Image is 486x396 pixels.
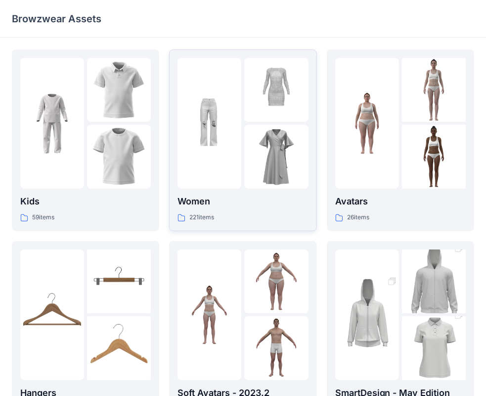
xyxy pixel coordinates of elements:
p: Women [177,195,308,208]
img: folder 3 [87,125,151,189]
img: folder 2 [87,58,151,122]
img: folder 2 [87,249,151,313]
a: folder 1folder 2folder 3Kids59items [12,49,159,231]
img: folder 2 [402,58,466,122]
img: folder 2 [244,58,308,122]
a: folder 1folder 2folder 3Avatars26items [327,49,474,231]
img: folder 1 [20,283,84,346]
img: folder 2 [244,249,308,313]
img: folder 3 [244,125,308,189]
img: folder 1 [335,267,399,363]
img: folder 3 [244,316,308,380]
img: folder 1 [335,92,399,155]
p: Browzwear Assets [12,12,101,26]
img: folder 1 [20,92,84,155]
a: folder 1folder 2folder 3Women221items [169,49,316,231]
p: 26 items [347,212,369,223]
p: 59 items [32,212,54,223]
img: folder 3 [87,316,151,380]
img: folder 1 [177,283,241,346]
img: folder 1 [177,92,241,155]
p: Kids [20,195,151,208]
p: Avatars [335,195,466,208]
img: folder 2 [402,234,466,330]
img: folder 3 [402,125,466,189]
p: 221 items [189,212,214,223]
